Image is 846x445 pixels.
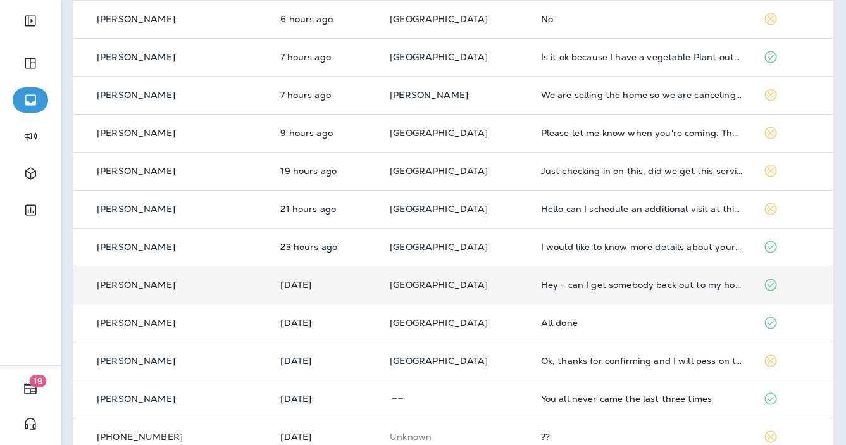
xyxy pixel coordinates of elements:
[97,432,183,442] p: [PHONE_NUMBER]
[280,394,370,404] p: Aug 13, 2025 03:05 PM
[390,13,488,25] span: [GEOGRAPHIC_DATA]
[97,394,175,404] p: [PERSON_NAME]
[97,52,175,62] p: [PERSON_NAME]
[280,242,370,252] p: Aug 13, 2025 05:40 PM
[280,318,370,328] p: Aug 13, 2025 03:53 PM
[390,127,488,139] span: [GEOGRAPHIC_DATA]
[97,280,175,290] p: [PERSON_NAME]
[541,128,743,138] div: Please let me know when you're coming. Thank you
[541,14,743,24] div: No
[97,356,175,366] p: [PERSON_NAME]
[280,280,370,290] p: Aug 13, 2025 03:56 PM
[13,8,48,34] button: Expand Sidebar
[97,242,175,252] p: [PERSON_NAME]
[541,242,743,252] div: I would like to know more details about your termite protection plan for me. If I get a good deal...
[541,90,743,100] div: We are selling the home so we are canceling all services with Moxie. Thank you.
[541,280,743,290] div: Hey - can I get somebody back out to my house? I thought I was on a reoccurring, but doesn't look...
[541,318,743,328] div: All done
[541,356,743,366] div: Ok, thanks for confirming and I will pass on this .
[280,128,370,138] p: Aug 14, 2025 07:55 AM
[541,394,743,404] div: You all never came the last three times
[390,89,468,101] span: [PERSON_NAME]
[541,52,743,62] div: Is it ok because I have a vegetable Plant outside .....
[280,14,370,24] p: Aug 14, 2025 11:04 AM
[280,432,370,442] p: Aug 13, 2025 02:47 PM
[97,14,175,24] p: [PERSON_NAME]
[390,317,488,329] span: [GEOGRAPHIC_DATA]
[280,356,370,366] p: Aug 13, 2025 03:11 PM
[280,90,370,100] p: Aug 14, 2025 09:08 AM
[541,166,743,176] div: Just checking in on this, did we get this service? Also having trouble with lots of spiders right...
[390,165,488,177] span: [GEOGRAPHIC_DATA]
[97,204,175,214] p: [PERSON_NAME]
[97,128,175,138] p: [PERSON_NAME]
[390,355,488,367] span: [GEOGRAPHIC_DATA]
[390,432,521,442] p: This customer does not have a last location and the phone number they messaged is not assigned to...
[280,166,370,176] p: Aug 13, 2025 09:11 PM
[390,51,488,63] span: [GEOGRAPHIC_DATA]
[97,318,175,328] p: [PERSON_NAME]
[280,52,370,62] p: Aug 14, 2025 09:36 AM
[280,204,370,214] p: Aug 13, 2025 07:54 PM
[390,203,488,215] span: [GEOGRAPHIC_DATA]
[30,375,47,387] span: 19
[97,90,175,100] p: [PERSON_NAME]
[390,279,488,291] span: [GEOGRAPHIC_DATA]
[97,166,175,176] p: [PERSON_NAME]
[13,376,48,401] button: 19
[390,241,488,253] span: [GEOGRAPHIC_DATA]
[541,432,743,442] div: ??
[541,204,743,214] div: Hello can I schedule an additional visit at this number? We are seeing an increase of insects tha...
